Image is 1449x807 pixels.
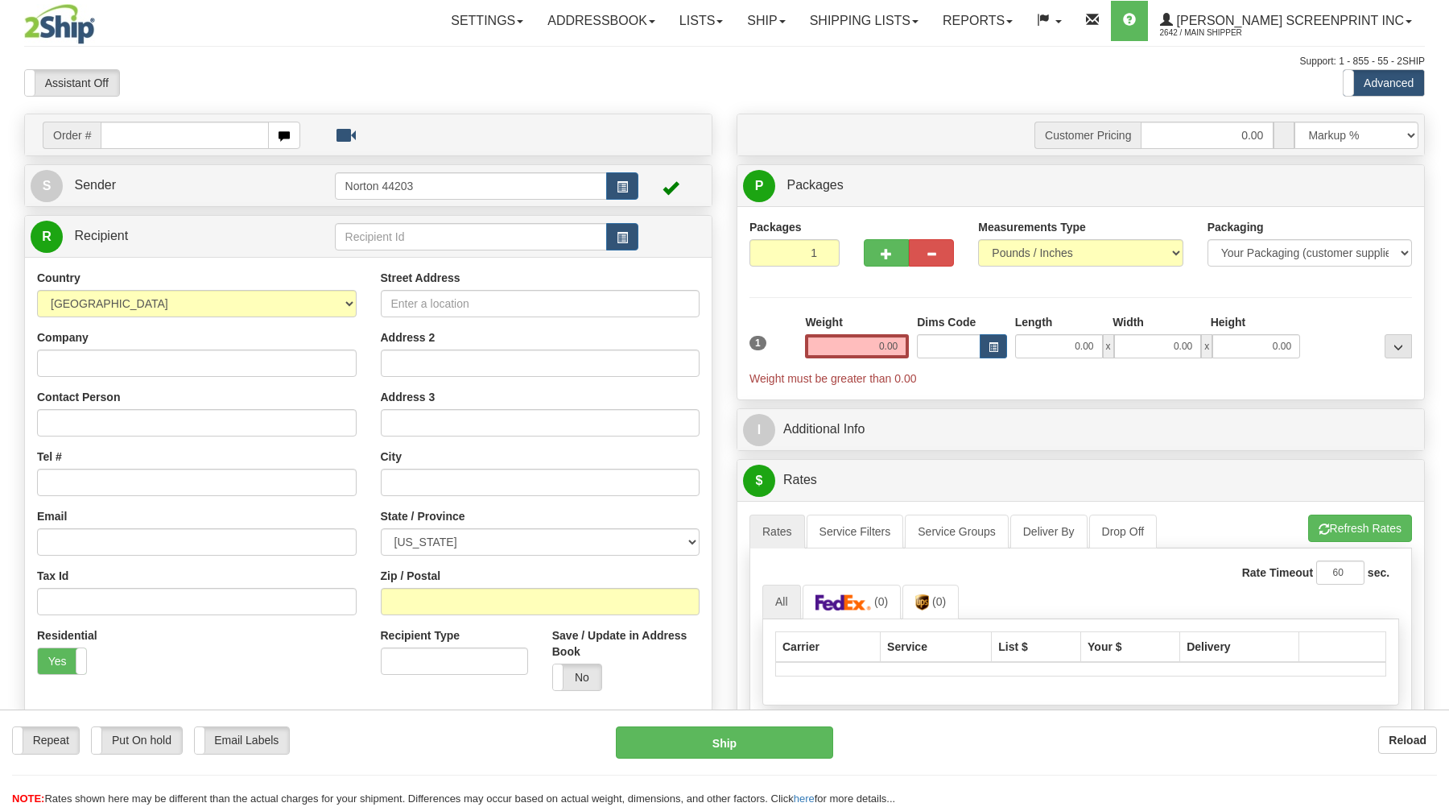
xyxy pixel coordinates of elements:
[616,726,833,759] button: Ship
[1034,122,1141,149] span: Customer Pricing
[381,568,441,584] label: Zip / Postal
[1015,314,1053,330] label: Length
[31,221,63,253] span: R
[1378,726,1437,754] button: Reload
[667,1,735,41] a: Lists
[1344,70,1424,96] label: Advanced
[1242,565,1313,581] label: Rate Timeout
[1113,314,1144,330] label: Width
[1081,631,1180,662] th: Your $
[1160,25,1281,41] span: 2642 / Main Shipper
[553,664,601,690] label: No
[978,219,1086,235] label: Measurements Type
[749,336,766,350] span: 1
[794,793,815,805] a: here
[1201,334,1212,358] span: x
[1412,321,1447,486] iframe: chat widget
[381,627,460,644] label: Recipient Type
[905,515,1008,548] a: Service Groups
[74,178,116,192] span: Sender
[881,631,992,662] th: Service
[743,464,1418,497] a: $Rates
[37,508,67,524] label: Email
[92,727,181,753] label: Put On hold
[815,594,872,610] img: FedEx Express®
[25,70,119,96] label: Assistant Off
[381,508,465,524] label: State / Province
[807,515,904,548] a: Service Filters
[31,169,335,202] a: S Sender
[335,223,608,250] input: Recipient Id
[1385,334,1412,358] div: ...
[535,1,667,41] a: Addressbook
[874,595,888,608] span: (0)
[195,727,290,753] label: Email Labels
[439,1,535,41] a: Settings
[749,372,917,385] span: Weight must be greater than 0.00
[1180,631,1299,662] th: Delivery
[1103,334,1114,358] span: x
[381,290,700,317] input: Enter a location
[915,594,929,610] img: UPS
[743,414,775,446] span: I
[743,413,1418,446] a: IAdditional Info
[749,219,802,235] label: Packages
[38,648,86,674] label: Yes
[31,170,63,202] span: S
[776,631,881,662] th: Carrier
[37,627,97,644] label: Residential
[381,270,460,286] label: Street Address
[1010,515,1088,548] a: Deliver By
[743,465,775,497] span: $
[24,55,1425,68] div: Support: 1 - 855 - 55 - 2SHIP
[381,389,436,405] label: Address 3
[37,568,68,584] label: Tax Id
[1173,14,1404,27] span: [PERSON_NAME] Screenprint Inc
[12,793,44,805] span: NOTE:
[37,329,89,346] label: Company
[932,595,946,608] span: (0)
[381,329,436,346] label: Address 2
[735,1,797,41] a: Ship
[335,172,608,200] input: Sender Id
[1368,565,1389,581] label: sec.
[1308,515,1412,542] button: Refresh Rates
[786,178,843,192] span: Packages
[552,627,700,660] label: Save / Update in Address Book
[37,449,62,465] label: Tel #
[992,631,1081,662] th: List $
[917,314,976,330] label: Dims Code
[798,1,931,41] a: Shipping lists
[805,314,842,330] label: Weight
[1207,219,1264,235] label: Packaging
[381,449,402,465] label: City
[743,169,1418,202] a: P Packages
[37,389,120,405] label: Contact Person
[1389,734,1426,747] b: Reload
[931,1,1025,41] a: Reports
[762,585,801,619] a: All
[743,170,775,202] span: P
[13,727,79,753] label: Repeat
[74,229,128,242] span: Recipient
[1211,314,1246,330] label: Height
[749,515,805,548] a: Rates
[31,220,301,253] a: R Recipient
[37,270,80,286] label: Country
[43,122,101,149] span: Order #
[24,4,95,44] img: logo2642.jpg
[1089,515,1158,548] a: Drop Off
[1148,1,1424,41] a: [PERSON_NAME] Screenprint Inc 2642 / Main Shipper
